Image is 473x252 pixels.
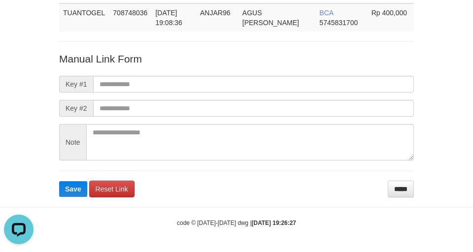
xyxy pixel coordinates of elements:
[59,181,87,197] button: Save
[252,220,296,226] strong: [DATE] 19:26:27
[319,9,333,17] span: BCA
[242,9,299,27] span: AGUS [PERSON_NAME]
[200,9,230,17] span: ANJAR96
[59,52,414,66] p: Manual Link Form
[96,185,128,193] span: Reset Link
[89,181,135,197] a: Reset Link
[59,100,93,117] span: Key #2
[177,220,296,226] small: code © [DATE]-[DATE] dwg |
[65,185,81,193] span: Save
[155,9,182,27] span: [DATE] 19:08:36
[59,124,86,160] span: Note
[4,4,34,33] button: Open LiveChat chat widget
[109,3,151,31] td: 708748036
[319,19,358,27] span: Copy 5745831700 to clipboard
[59,3,109,31] td: TUANTOGEL
[372,9,407,17] span: Rp 400,000
[59,76,93,93] span: Key #1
